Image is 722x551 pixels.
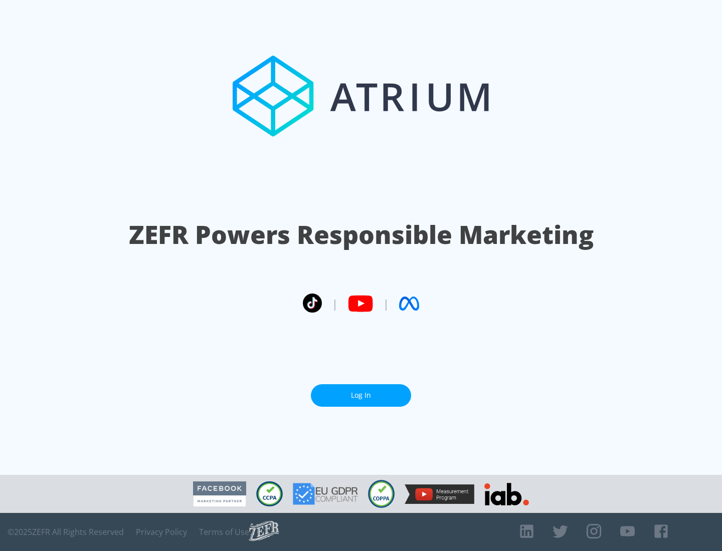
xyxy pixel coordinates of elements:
img: Facebook Marketing Partner [193,481,246,507]
span: | [332,296,338,311]
span: | [383,296,389,311]
img: YouTube Measurement Program [405,484,474,504]
a: Privacy Policy [136,527,187,537]
a: Log In [311,384,411,407]
img: COPPA Compliant [368,480,395,508]
img: IAB [484,483,529,505]
img: GDPR Compliant [293,483,358,505]
a: Terms of Use [199,527,249,537]
h1: ZEFR Powers Responsible Marketing [129,217,594,252]
img: CCPA Compliant [256,481,283,506]
span: © 2025 ZEFR All Rights Reserved [8,527,124,537]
